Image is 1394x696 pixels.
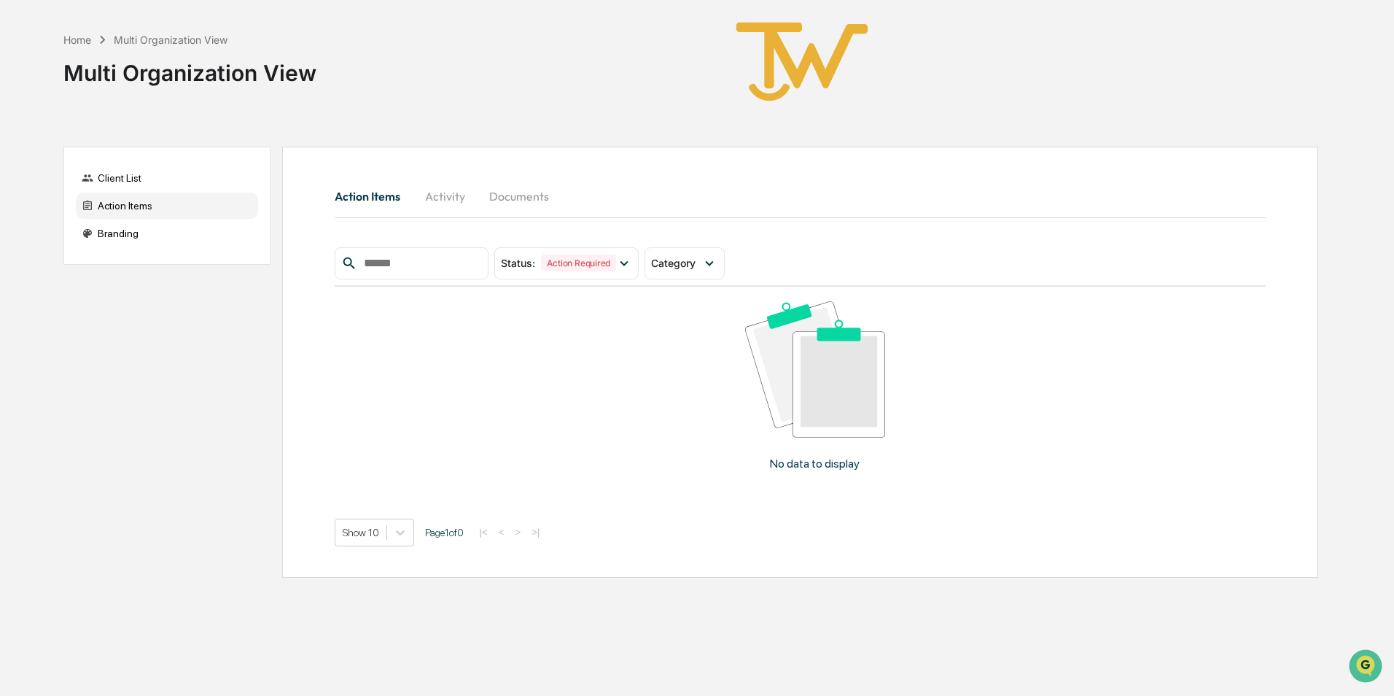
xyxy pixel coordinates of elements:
[1347,648,1387,687] iframe: Open customer support
[76,220,258,247] div: Branding
[50,112,239,126] div: Start new chat
[120,184,181,198] span: Attestations
[651,257,696,269] span: Category
[501,257,535,269] span: Status :
[29,184,94,198] span: Preclearance
[76,193,258,219] div: Action Items
[510,526,525,538] button: >
[478,179,561,214] button: Documents
[494,526,509,538] button: <
[106,185,117,197] div: 🗄️
[412,179,478,214] button: Activity
[29,212,92,226] span: Data Lookup
[527,526,544,538] button: >|
[63,48,316,86] div: Multi Organization View
[9,178,100,204] a: 🖐️Preclearance
[114,34,227,46] div: Multi Organization View
[729,12,875,112] img: True West - Demo Organization
[15,185,26,197] div: 🖐️
[145,247,176,258] span: Pylon
[770,457,860,471] p: No data to display
[541,255,616,271] div: Action Required
[9,206,98,232] a: 🔎Data Lookup
[335,179,412,214] button: Action Items
[103,247,176,258] a: Powered byPylon
[335,179,1266,214] div: activity tabs
[15,112,41,138] img: 1746055101610-c473b297-6a78-478c-a979-82029cc54cd1
[425,527,464,538] span: Page 1 of 0
[100,178,187,204] a: 🗄️Attestations
[248,116,265,134] button: Start new chat
[15,31,265,54] p: How can we help?
[63,34,91,46] div: Home
[15,213,26,225] div: 🔎
[50,126,184,138] div: We're available if you need us!
[76,165,258,191] div: Client List
[745,301,885,438] img: No data
[475,526,491,538] button: |<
